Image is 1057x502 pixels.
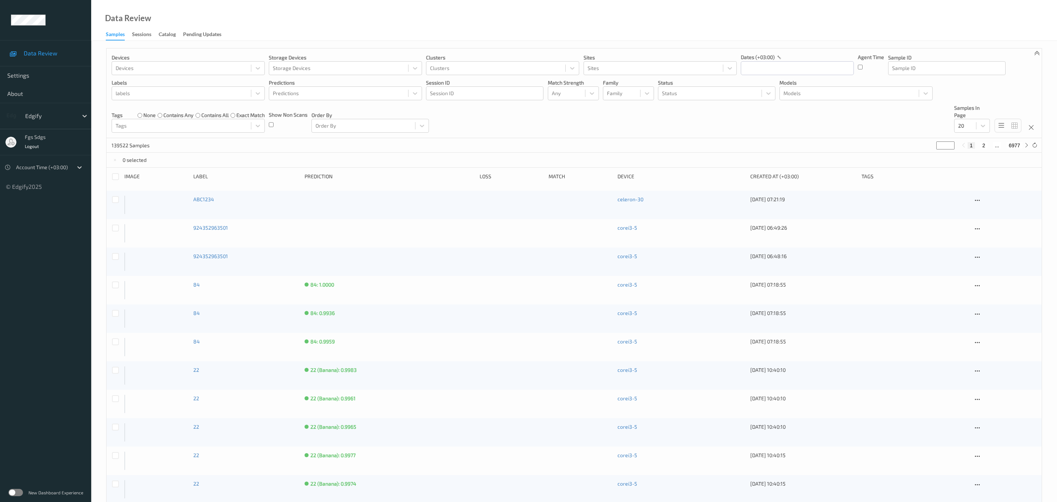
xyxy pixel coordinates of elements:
[193,253,228,259] a: 924352963501
[269,54,422,61] p: Storage Devices
[617,310,637,316] a: corei3-5
[617,281,637,288] a: corei3-5
[750,452,856,459] div: [DATE] 10:40:15
[193,310,200,316] a: 84
[603,79,654,86] p: Family
[193,196,214,202] a: ABC1234
[750,196,856,203] div: [DATE] 07:21:19
[112,142,166,149] p: 139522 Samples
[310,452,356,459] div: 22 (Banana): 0.9977
[617,480,637,487] a: corei3-5
[480,173,543,180] div: Loss
[858,54,884,61] p: Agent Time
[617,424,637,430] a: corei3-5
[549,173,612,180] div: Match
[106,30,132,40] a: Samples
[112,79,265,86] p: labels
[193,367,199,373] a: 22
[584,54,737,61] p: Sites
[617,196,643,202] a: celeron-30
[750,395,856,402] div: [DATE] 10:40:10
[980,142,987,149] button: 2
[132,30,159,40] a: Sessions
[193,225,228,231] a: 924352963501
[105,15,151,22] div: Data Review
[750,281,856,288] div: [DATE] 07:18:55
[750,253,856,260] div: [DATE] 06:48:16
[159,30,183,40] a: Catalog
[750,173,856,180] div: Created At (+03:00)
[310,480,356,487] div: 22 (Banana): 0.9974
[305,173,475,180] div: Prediction
[124,173,188,180] div: image
[183,30,229,40] a: Pending Updates
[236,112,265,119] label: exact match
[617,452,637,458] a: corei3-5
[741,54,775,61] p: dates (+03:00)
[123,156,147,164] p: 0 selected
[193,452,199,458] a: 22
[183,31,221,40] div: Pending Updates
[132,31,151,40] div: Sessions
[548,79,599,86] p: Match Strength
[617,338,637,345] a: corei3-5
[310,366,357,374] div: 22 (Banana): 0.9983
[750,480,856,487] div: [DATE] 10:40:15
[617,253,637,259] a: corei3-5
[310,395,356,402] div: 22 (Banana): 0.9961
[112,112,123,119] p: Tags
[193,395,199,401] a: 22
[658,79,775,86] p: Status
[617,395,637,401] a: corei3-5
[750,310,856,317] div: [DATE] 07:18:55
[143,112,156,119] label: none
[750,366,856,374] div: [DATE] 10:40:10
[617,225,637,231] a: corei3-5
[310,338,335,345] div: 84: 0.9959
[779,79,933,86] p: Models
[750,423,856,431] div: [DATE] 10:40:10
[269,79,422,86] p: Predictions
[310,281,334,288] div: 84: 1.0000
[112,54,265,61] p: Devices
[310,310,335,317] div: 84: 0.9936
[193,424,199,430] a: 22
[888,54,1006,61] p: Sample ID
[862,173,968,180] div: Tags
[193,281,200,288] a: 84
[193,480,199,487] a: 22
[426,79,543,86] p: Session ID
[426,54,579,61] p: Clusters
[617,173,745,180] div: Device
[106,31,125,40] div: Samples
[193,338,200,345] a: 84
[617,367,637,373] a: corei3-5
[993,142,1002,149] button: ...
[269,111,307,118] p: Show Non Scans
[193,173,299,180] div: Label
[201,112,229,119] label: contains all
[163,112,193,119] label: contains any
[954,104,990,119] p: Samples In Page
[750,338,856,345] div: [DATE] 07:18:55
[750,224,856,231] div: [DATE] 06:49:26
[311,112,429,119] p: Order By
[968,142,975,149] button: 1
[1007,142,1022,149] button: 6977
[159,31,176,40] div: Catalog
[310,423,356,431] div: 22 (Banana): 0.9965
